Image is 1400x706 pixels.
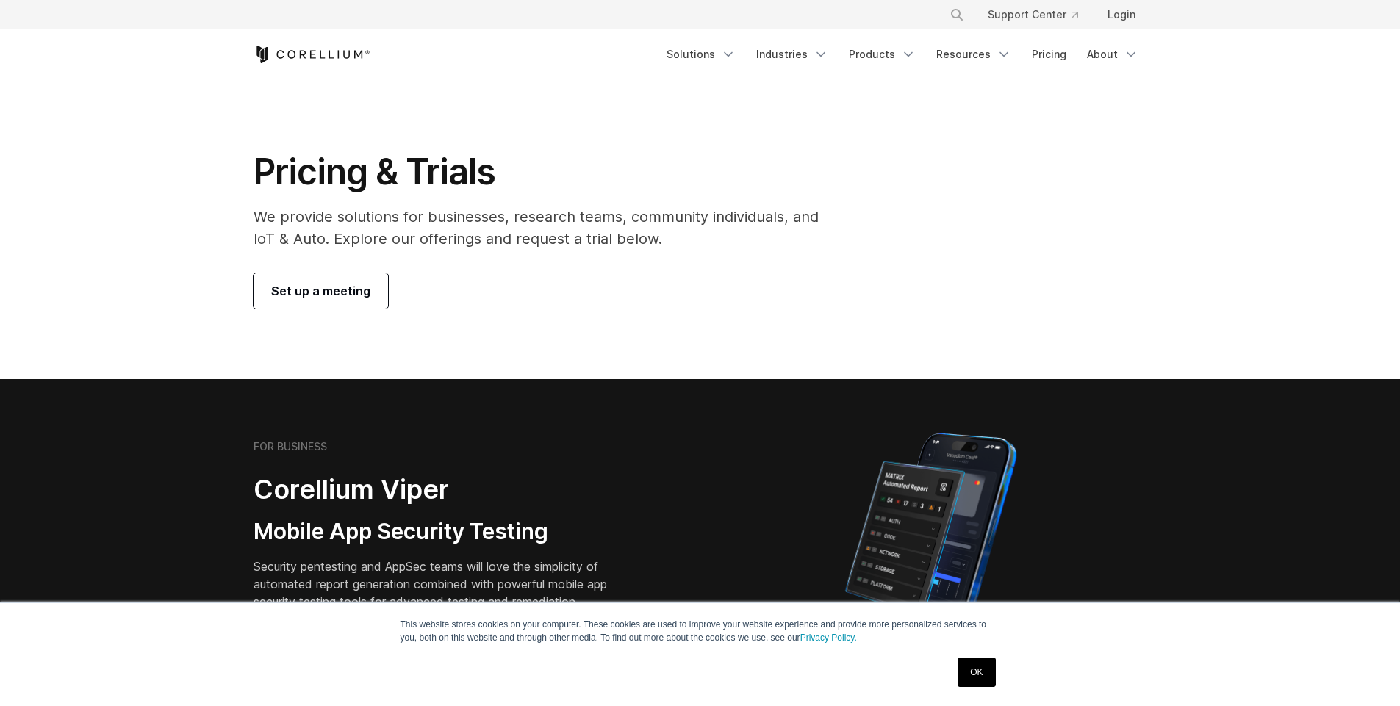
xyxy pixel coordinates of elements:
a: Corellium Home [254,46,370,63]
p: We provide solutions for businesses, research teams, community individuals, and IoT & Auto. Explo... [254,206,839,250]
div: Navigation Menu [932,1,1147,28]
img: Corellium MATRIX automated report on iPhone showing app vulnerability test results across securit... [820,426,1041,683]
div: Navigation Menu [658,41,1147,68]
a: OK [958,658,995,687]
h1: Pricing & Trials [254,150,839,194]
a: Pricing [1023,41,1075,68]
a: Industries [747,41,837,68]
button: Search [944,1,970,28]
p: This website stores cookies on your computer. These cookies are used to improve your website expe... [401,618,1000,644]
a: Privacy Policy. [800,633,857,643]
a: About [1078,41,1147,68]
a: Solutions [658,41,744,68]
a: Set up a meeting [254,273,388,309]
h6: FOR BUSINESS [254,440,327,453]
a: Resources [927,41,1020,68]
h2: Corellium Viper [254,473,630,506]
a: Products [840,41,925,68]
span: Set up a meeting [271,282,370,300]
p: Security pentesting and AppSec teams will love the simplicity of automated report generation comb... [254,558,630,610]
h3: Mobile App Security Testing [254,518,630,546]
a: Support Center [976,1,1090,28]
a: Login [1096,1,1147,28]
